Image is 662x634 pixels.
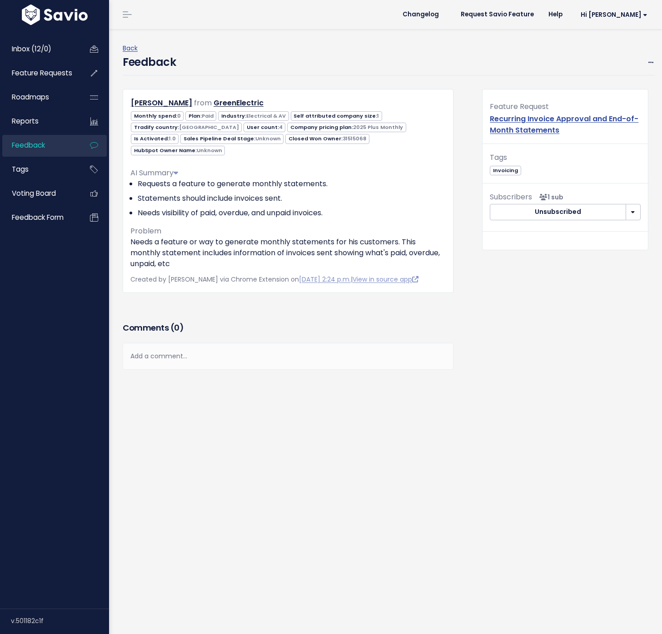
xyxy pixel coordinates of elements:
span: <p><strong>Subscribers</strong><br><br> - Carolina Salcedo Claramunt<br> </p> [536,193,563,202]
span: Feature Request [490,101,549,112]
h4: Feedback [123,54,176,70]
span: Monthly spend: [131,111,184,121]
a: Roadmaps [2,87,75,108]
span: Hi [PERSON_NAME] [581,11,647,18]
span: Reports [12,116,39,126]
a: Feedback [2,135,75,156]
a: Voting Board [2,183,75,204]
span: 2025 Plus Monthly [353,124,403,131]
span: Paid [202,112,214,119]
span: 31515068 [343,135,366,142]
span: Unknown [197,147,222,154]
span: Feature Requests [12,68,72,78]
span: Is Activated: [131,134,179,144]
span: [GEOGRAPHIC_DATA] [179,124,239,131]
li: Statements should include invoices sent. [138,193,446,204]
span: Tags [12,164,29,174]
li: Requests a feature to generate monthly statements. [138,178,446,189]
p: Needs a feature or way to generate monthly statements for his customers. This monthly statement i... [130,237,446,269]
span: Tradify country: [131,123,242,132]
span: Subscribers [490,192,532,202]
a: Feature Requests [2,63,75,84]
span: Company pricing plan: [287,123,406,132]
span: 4 [279,124,283,131]
a: Invoicing [490,165,521,174]
a: Hi [PERSON_NAME] [570,8,655,22]
span: 1 [377,112,379,119]
span: Created by [PERSON_NAME] via Chrome Extension on | [130,275,418,284]
span: Invoicing [490,166,521,175]
a: Request Savio Feature [453,8,541,21]
span: Industry: [218,111,289,121]
span: 0 [177,112,181,119]
a: Tags [2,159,75,180]
button: Unsubscribed [490,204,626,220]
span: Changelog [403,11,439,18]
span: AI Summary [130,168,178,178]
span: Problem [130,226,161,236]
span: Feedback [12,140,45,150]
span: 0 [174,322,179,333]
a: Feedback form [2,207,75,228]
a: Help [541,8,570,21]
span: 1.0 [169,135,176,142]
span: User count: [244,123,285,132]
a: Back [123,44,138,53]
div: v.501182c1f [11,609,109,633]
span: HubSpot Owner Name: [131,146,225,155]
span: Voting Board [12,188,56,198]
a: View in source app [353,275,418,284]
span: Self attributed company size: [291,111,382,121]
span: Inbox (12/0) [12,44,51,54]
div: Add a comment... [123,343,453,370]
span: Feedback form [12,213,64,222]
span: Closed Won Owner: [285,134,369,144]
h3: Comments ( ) [123,322,453,334]
span: from [194,98,212,108]
a: Inbox (12/0) [2,39,75,59]
img: logo-white.9d6f32f41409.svg [20,5,90,25]
a: [DATE] 2:24 p.m. [299,275,351,284]
span: Sales Pipeline Deal Stage: [180,134,284,144]
a: Recurring Invoice Approval and End-of-Month Statements [490,114,638,135]
a: Reports [2,111,75,132]
span: Tags [490,152,507,163]
span: Roadmaps [12,92,49,102]
span: Unknown [255,135,281,142]
span: Electrical & AV [246,112,286,119]
span: Plan: [185,111,216,121]
a: [PERSON_NAME] [131,98,192,108]
li: Needs visibility of paid, overdue, and unpaid invoices. [138,208,446,218]
a: GreenElectric [214,98,264,108]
